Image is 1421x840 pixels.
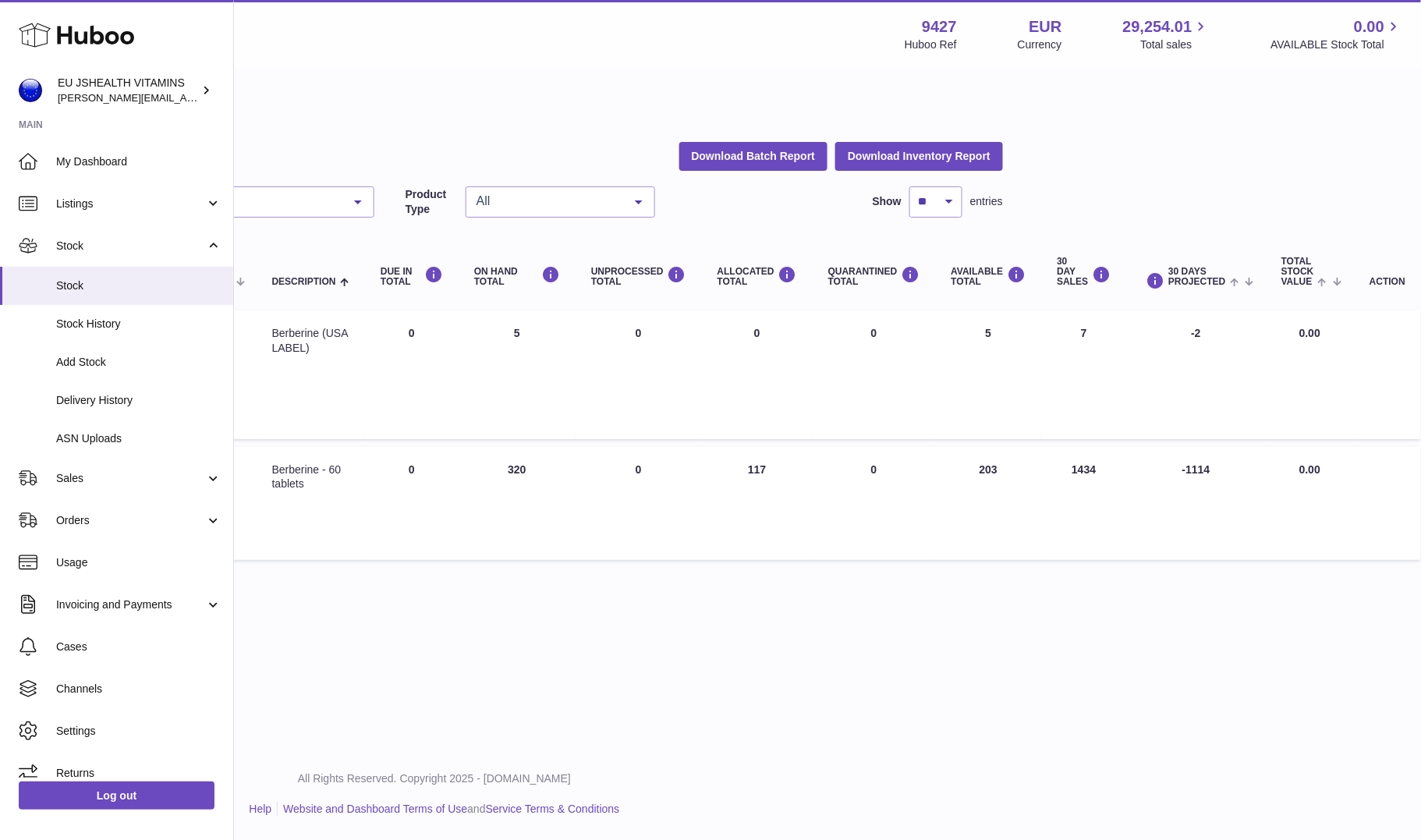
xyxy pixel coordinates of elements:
[459,310,576,438] td: 5
[1126,447,1266,561] td: -1114
[1370,277,1405,287] div: Action
[936,310,1042,438] td: 5
[1126,310,1266,438] td: -2
[473,193,623,209] span: All
[873,194,902,209] label: Show
[951,266,1026,287] div: AVAILABLE Total
[272,463,349,492] div: Berberine - 60 tablets
[56,154,221,169] span: My Dashboard
[56,239,205,253] span: Stock
[1270,37,1402,52] span: AVAILABLE Stock Total
[970,194,1003,209] span: entries
[56,197,205,211] span: Listings
[58,76,198,105] div: EU JSHEALTH VITAMINS
[459,447,576,561] td: 320
[56,682,221,696] span: Channels
[1122,16,1192,37] span: 29,254.01
[272,326,349,356] div: Berberine (USA LABEL)
[208,193,342,209] span: All
[591,266,686,287] div: UNPROCESSED Total
[381,266,443,287] div: DUE IN TOTAL
[486,803,620,815] a: Service Terms & Conditions
[702,310,813,438] td: 0
[283,803,467,815] a: Website and Dashboard Terms of Use
[56,640,221,654] span: Cases
[56,317,221,331] span: Stock History
[718,266,797,287] div: ALLOCATED Total
[871,463,877,476] span: 0
[1041,447,1126,561] td: 1434
[905,37,957,52] div: Huboo Ref
[56,471,205,486] span: Sales
[1122,16,1210,52] a: 29,254.01 Total sales
[576,310,702,438] td: 0
[56,597,205,612] span: Invoicing and Payments
[1018,37,1062,52] div: Currency
[1057,257,1111,288] div: 30 DAY SALES
[56,766,221,781] span: Returns
[278,802,619,817] li: and
[56,431,221,446] span: ASN Uploads
[406,187,458,217] label: Product Type
[702,447,813,561] td: 117
[56,355,221,370] span: Add Stock
[871,327,877,339] span: 0
[56,393,221,408] span: Delivery History
[474,266,560,287] div: ON HAND Total
[58,91,313,104] span: [PERSON_NAME][EMAIL_ADDRESS][DOMAIN_NAME]
[56,555,221,570] span: Usage
[56,513,205,528] span: Orders
[936,447,1042,561] td: 203
[679,142,828,170] button: Download Batch Report
[1270,16,1402,52] a: 0.00 AVAILABLE Stock Total
[19,79,42,102] img: laura@jessicasepel.com
[56,724,221,739] span: Settings
[365,447,459,561] td: 0
[19,782,214,810] a: Log out
[272,277,336,287] span: Description
[1041,310,1126,438] td: 7
[1168,267,1225,287] span: 30 DAYS PROJECTED
[1281,257,1314,288] span: Total stock value
[1299,463,1320,476] span: 0.00
[56,278,221,293] span: Stock
[835,142,1003,170] button: Download Inventory Report
[1299,327,1320,339] span: 0.00
[250,803,272,815] a: Help
[1029,16,1061,37] strong: EUR
[365,310,459,438] td: 0
[828,266,920,287] div: QUARANTINED Total
[1140,37,1210,52] span: Total sales
[576,447,702,561] td: 0
[1354,16,1384,37] span: 0.00
[922,16,957,37] strong: 9427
